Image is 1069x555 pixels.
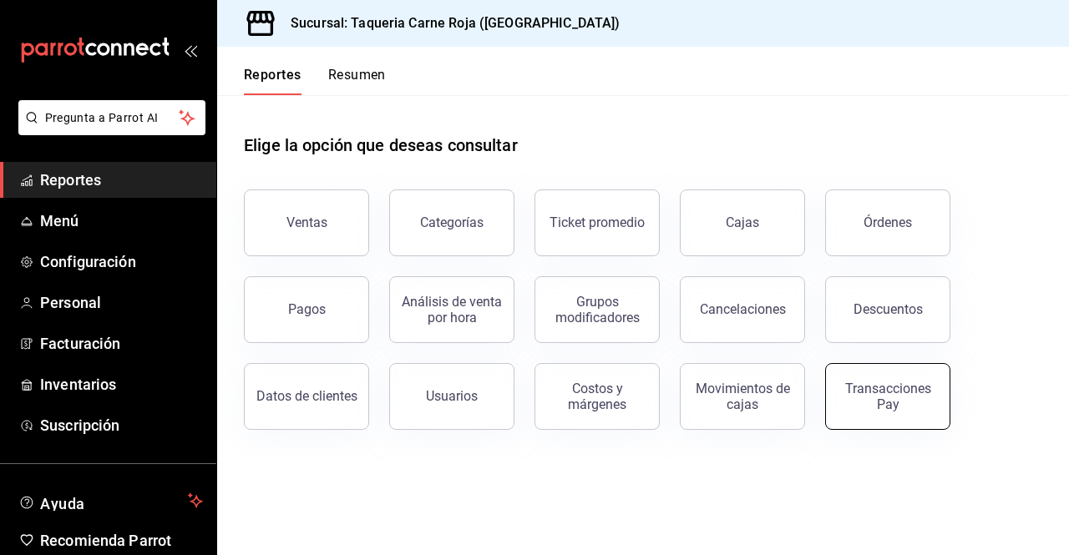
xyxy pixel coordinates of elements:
button: Descuentos [825,276,950,343]
button: Órdenes [825,189,950,256]
button: Resumen [328,67,386,95]
span: Configuración [40,250,203,273]
button: Cancelaciones [680,276,805,343]
button: Análisis de venta por hora [389,276,514,343]
button: open_drawer_menu [184,43,197,57]
div: Usuarios [426,388,478,404]
div: Cajas [726,213,760,233]
span: Reportes [40,169,203,191]
span: Facturación [40,332,203,355]
button: Categorías [389,189,514,256]
span: Recomienda Parrot [40,529,203,552]
span: Menú [40,209,203,232]
span: Inventarios [40,373,203,396]
h1: Elige la opción que deseas consultar [244,133,518,158]
div: Movimientos de cajas [691,381,794,412]
div: Pagos [288,301,326,317]
h3: Sucursal: Taqueria Carne Roja ([GEOGRAPHIC_DATA]) [277,13,620,33]
span: Suscripción [40,414,203,436]
span: Pregunta a Parrot AI [45,109,180,127]
div: Cancelaciones [700,301,786,317]
div: Categorías [420,214,484,230]
button: Usuarios [389,363,514,430]
a: Cajas [680,189,805,256]
button: Datos de clientes [244,363,369,430]
div: Datos de clientes [256,388,357,404]
button: Pagos [244,276,369,343]
button: Movimientos de cajas [680,363,805,430]
div: Grupos modificadores [545,294,649,325]
button: Reportes [244,67,301,95]
button: Pregunta a Parrot AI [18,100,205,135]
div: Descuentos [854,301,923,317]
span: Ayuda [40,491,181,511]
div: navigation tabs [244,67,386,95]
div: Costos y márgenes [545,381,649,412]
div: Ventas [286,214,327,230]
div: Análisis de venta por hora [400,294,504,325]
button: Ventas [244,189,369,256]
button: Costos y márgenes [534,363,660,430]
div: Transacciones Pay [836,381,940,412]
a: Pregunta a Parrot AI [12,121,205,139]
div: Ticket promedio [550,214,645,230]
button: Transacciones Pay [825,363,950,430]
button: Ticket promedio [534,189,660,256]
div: Órdenes [864,214,912,230]
button: Grupos modificadores [534,276,660,343]
span: Personal [40,291,203,314]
